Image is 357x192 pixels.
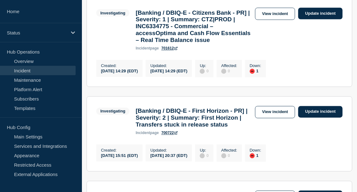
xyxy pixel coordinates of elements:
[298,106,343,118] a: Update incident
[101,148,138,153] p: Created :
[250,153,255,158] div: down
[161,131,178,135] a: 700722
[250,68,261,74] div: 1
[250,148,261,153] p: Down :
[136,108,252,128] h3: [Banking / DBIQ-E - First Horizon - PR] | Severity: 2 | Summary: First Horizon | Transfers stuck ...
[250,69,255,74] div: down
[250,64,261,68] p: Down :
[96,9,129,17] span: Investigating
[101,68,138,74] div: [DATE] 14:29 (EDT)
[221,64,237,68] p: Affected :
[150,153,187,158] div: [DATE] 20:37 (EDT)
[200,68,209,74] div: 0
[136,46,159,51] p: page
[221,153,226,158] div: disabled
[255,106,295,118] a: View incident
[136,131,150,135] span: incident
[221,68,237,74] div: 0
[200,153,209,158] div: 0
[101,153,138,158] div: [DATE] 15:51 (EDT)
[136,131,159,135] p: page
[255,8,295,20] a: View incident
[161,46,178,51] a: 701612
[200,148,209,153] p: Up :
[96,108,129,115] span: Investigating
[200,153,205,158] div: disabled
[298,8,343,19] a: Update incident
[221,69,226,74] div: disabled
[250,153,261,158] div: 1
[136,46,150,51] span: incident
[221,153,237,158] div: 0
[200,64,209,68] p: Up :
[7,30,67,35] p: Status
[150,64,187,68] p: Updated :
[221,148,237,153] p: Affected :
[101,64,138,68] p: Created :
[150,68,187,74] div: [DATE] 14:29 (EDT)
[200,69,205,74] div: disabled
[136,9,252,44] h3: [Banking / DBIQ-E - Citizens Bank - PR] | Severity: 1 | Summary: CTZ|PROD | INC6334775 - Commerci...
[150,148,187,153] p: Updated :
